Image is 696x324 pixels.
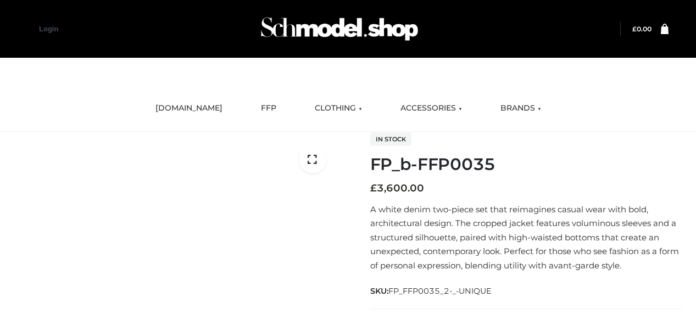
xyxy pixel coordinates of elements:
a: CLOTHING [307,96,370,120]
bdi: 0.00 [632,25,652,33]
img: Schmodel Admin 964 [257,7,422,51]
a: £0.00 [632,25,652,33]
span: In stock [370,133,411,146]
span: £ [370,182,377,194]
span: SKU: [370,284,493,298]
a: Login [39,25,58,33]
span: FP_FFP0035_2-_-UNIQUE [388,286,492,296]
a: [DOMAIN_NAME] [147,96,231,120]
bdi: 3,600.00 [370,182,424,194]
a: ACCESSORIES [392,96,470,120]
a: FFP [253,96,285,120]
p: A white denim two-piece set that reimagines casual wear with bold, architectural design. The crop... [370,202,683,273]
a: BRANDS [492,96,549,120]
h1: FP_b-FFP0035 [370,155,683,174]
span: £ [632,25,637,33]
